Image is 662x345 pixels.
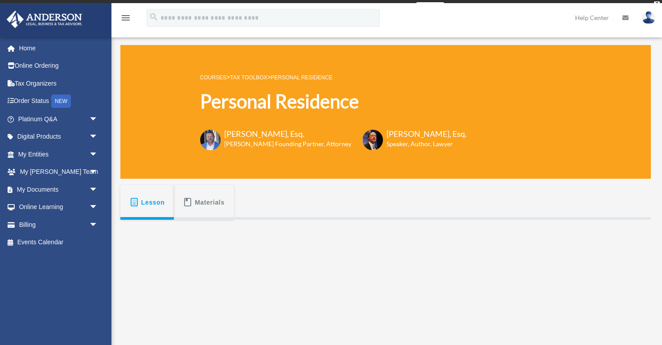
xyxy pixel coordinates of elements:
[51,94,71,108] div: NEW
[6,163,111,181] a: My [PERSON_NAME] Teamarrow_drop_down
[387,140,456,148] h6: Speaker, Author, Lawyer
[200,130,221,150] img: Toby-circle-head.png
[6,181,111,198] a: My Documentsarrow_drop_down
[6,39,111,57] a: Home
[6,234,111,251] a: Events Calendar
[89,198,107,217] span: arrow_drop_down
[89,128,107,146] span: arrow_drop_down
[89,216,107,234] span: arrow_drop_down
[6,128,111,146] a: Digital Productsarrow_drop_down
[89,181,107,199] span: arrow_drop_down
[89,163,107,181] span: arrow_drop_down
[6,110,111,128] a: Platinum Q&Aarrow_drop_down
[6,57,111,75] a: Online Ordering
[6,145,111,163] a: My Entitiesarrow_drop_down
[149,12,159,22] i: search
[224,140,351,148] h6: [PERSON_NAME] Founding Partner, Attorney
[387,128,467,140] h3: [PERSON_NAME], Esq.
[362,130,383,150] img: Scott-Estill-Headshot.png
[4,11,85,28] img: Anderson Advisors Platinum Portal
[120,16,131,23] a: menu
[230,74,267,81] a: Tax Toolbox
[6,216,111,234] a: Billingarrow_drop_down
[200,72,467,83] p: > >
[218,2,413,13] div: Get a chance to win 6 months of Platinum for free just by filling out this
[6,198,111,216] a: Online Learningarrow_drop_down
[89,145,107,164] span: arrow_drop_down
[195,194,225,210] span: Materials
[6,74,111,92] a: Tax Organizers
[120,12,131,23] i: menu
[200,74,226,81] a: COURSES
[271,74,333,81] a: Personal Residence
[654,1,660,7] div: close
[642,11,655,24] img: User Pic
[141,194,165,210] span: Lesson
[416,2,444,13] a: survey
[200,88,467,115] h1: Personal Residence
[6,92,111,111] a: Order StatusNEW
[224,128,351,140] h3: [PERSON_NAME], Esq.
[89,110,107,128] span: arrow_drop_down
